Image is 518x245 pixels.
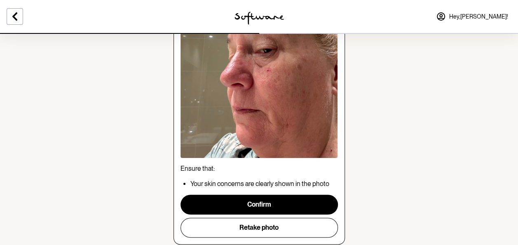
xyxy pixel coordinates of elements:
button: Retake photo [180,218,338,238]
p: Ensure that: [180,165,338,172]
img: software logo [234,12,284,25]
button: Confirm [180,195,338,214]
span: Hey, [PERSON_NAME] ! [449,13,508,20]
a: Hey,[PERSON_NAME]! [431,7,513,26]
p: Your skin concerns are clearly shown in the photo [190,180,338,188]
